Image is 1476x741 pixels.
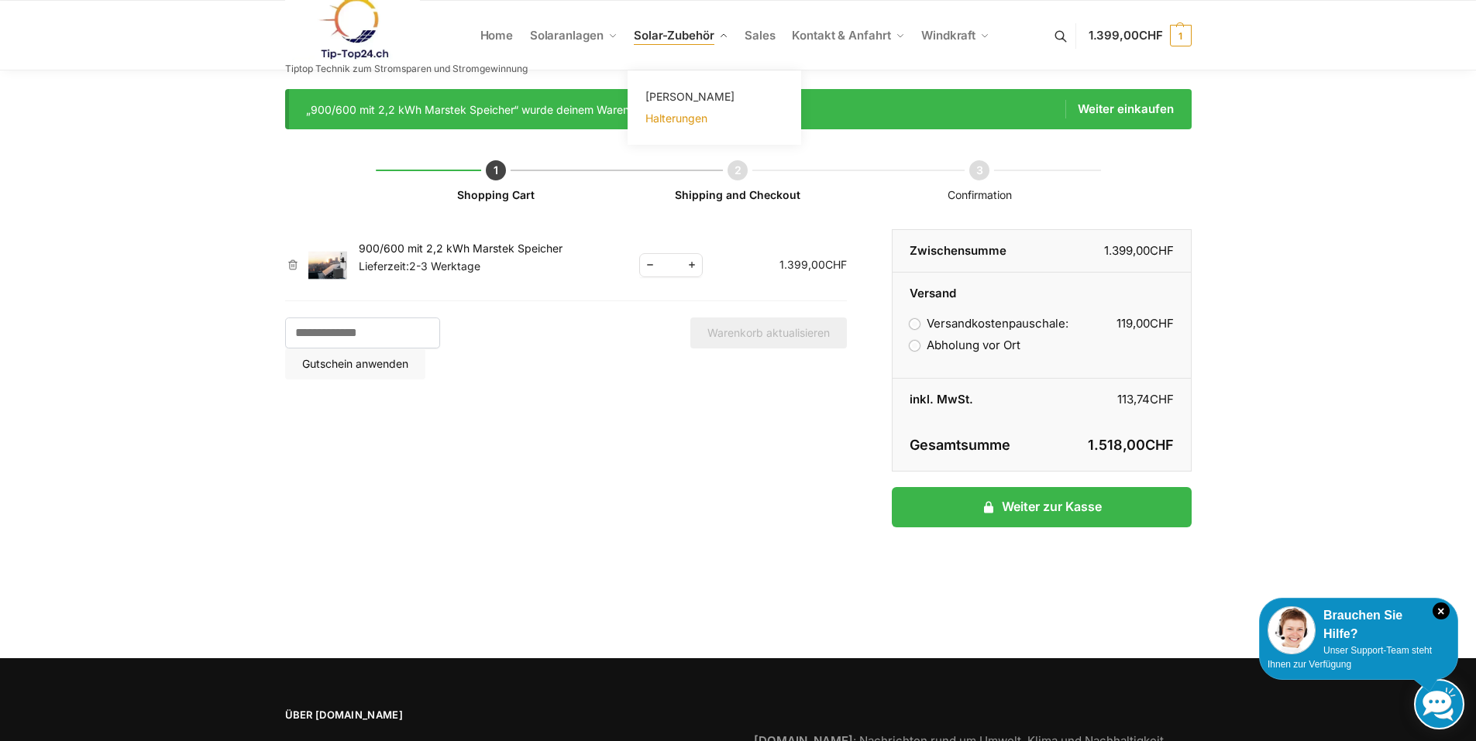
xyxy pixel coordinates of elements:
[1145,437,1174,453] span: CHF
[910,316,1068,331] label: Versandkostenpauschale:
[910,338,1020,352] label: Abholung vor Ort
[889,537,1194,580] iframe: Sicherer Rahmen für schnelle Bezahlvorgänge
[634,28,714,43] span: Solar-Zubehör
[786,1,911,70] a: Kontakt & Anfahrt
[893,420,1041,472] th: Gesamtsumme
[637,86,792,108] a: [PERSON_NAME]
[285,348,425,379] button: Gutschein anwenden
[409,259,480,273] span: 2-3 Werktage
[1268,645,1432,670] span: Unser Support-Team steht Ihnen zur Verfügung
[921,28,975,43] span: Windkraft
[1104,243,1174,258] bdi: 1.399,00
[1433,602,1450,619] i: Schließen
[530,28,604,43] span: Solaranlagen
[1139,28,1163,43] span: CHF
[628,1,735,70] a: Solar-Zubehör
[1065,100,1174,118] a: Weiter einkaufen
[893,273,1190,303] th: Versand
[690,317,847,348] button: Warenkorb aktualisieren
[792,28,890,43] span: Kontakt & Anfahrt
[682,256,702,275] span: Increase quantity
[1116,316,1174,331] bdi: 119,00
[308,251,347,280] img: Warenkorb 1
[1089,28,1163,43] span: 1.399,00
[1268,606,1450,643] div: Brauchen Sie Hilfe?
[1150,316,1174,331] span: CHF
[1268,606,1316,654] img: Customer service
[285,708,723,723] span: Über [DOMAIN_NAME]
[645,90,735,103] span: [PERSON_NAME]
[1170,25,1192,46] span: 1
[306,100,1174,118] div: „900/600 mit 2,2 kWh Marstek Speicher“ wurde deinem Warenkorb hinzugefügt.
[1088,437,1174,453] bdi: 1.518,00
[637,108,792,129] a: Halterungen
[738,1,782,70] a: Sales
[1150,392,1174,407] span: CHF
[825,258,847,271] span: CHF
[948,188,1012,201] span: Confirmation
[1117,392,1174,407] bdi: 113,74
[457,188,535,201] a: Shopping Cart
[285,64,528,74] p: Tiptop Technik zum Stromsparen und Stromgewinnung
[523,1,623,70] a: Solaranlagen
[892,487,1191,527] a: Weiter zur Kasse
[915,1,996,70] a: Windkraft
[779,258,847,271] bdi: 1.399,00
[893,230,1041,273] th: Zwischensumme
[359,259,480,273] span: Lieferzeit:
[1150,243,1174,258] span: CHF
[1089,12,1192,59] a: 1.399,00CHF 1
[640,256,660,275] span: Reduce quantity
[285,259,301,270] a: 900/600 mit 2,2 kWh Marstek Speicher aus dem Warenkorb entfernen
[359,242,563,255] a: 900/600 mit 2,2 kWh Marstek Speicher
[893,379,1041,420] th: inkl. MwSt.
[745,28,776,43] span: Sales
[675,188,800,201] a: Shipping and Checkout
[645,111,707,125] span: Halterungen
[662,256,680,275] input: Produktmenge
